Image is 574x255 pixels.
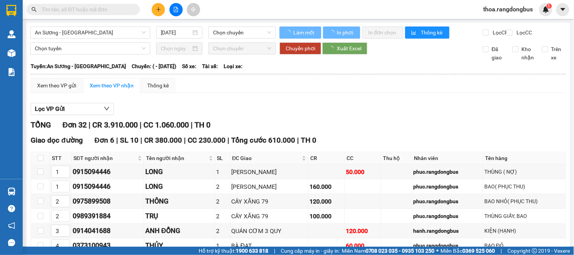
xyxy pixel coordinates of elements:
img: solution-icon [8,68,16,76]
div: THỦY [145,240,214,251]
div: THÔNG [145,196,214,207]
span: CR 380.000 [144,136,182,145]
td: LONG [144,165,215,179]
td: LONG [144,179,215,194]
span: TỔNG [31,120,51,129]
button: file-add [170,3,183,16]
div: [PERSON_NAME] [232,182,307,191]
img: warehouse-icon [8,49,16,57]
span: Miền Bắc [441,247,495,255]
div: 120.000 [346,226,380,236]
div: 2 [216,197,229,206]
td: THỦY [144,238,215,253]
span: | [140,136,142,145]
span: Số xe: [182,62,196,70]
input: 14/08/2025 [161,28,191,37]
td: 0914041688 [72,224,144,238]
td: 0373100943 [72,238,144,253]
div: 2 [216,182,229,191]
th: CC [345,152,381,165]
span: Xuất Excel [337,44,361,53]
span: | [184,136,186,145]
img: warehouse-icon [8,30,16,38]
td: TRỤ [144,209,215,224]
span: search [31,7,37,12]
button: Chuyển phơi [280,42,321,54]
div: KIỆN (HẠNH) [484,227,565,235]
span: CC 230.000 [188,136,226,145]
span: Tài xế: [202,62,218,70]
span: thoa.rangdongbus [478,5,539,14]
span: Chọn tuyến [35,43,146,54]
span: | [227,136,229,145]
strong: 1900 633 818 [236,248,268,254]
span: CR 3.910.000 [92,120,138,129]
div: phuc.rangdongbus [414,168,482,176]
div: 0975899508 [73,196,143,207]
button: Lọc VP Gửi [31,103,114,115]
td: 0975899508 [72,194,144,209]
span: ⚪️ [437,249,439,252]
div: Xem theo VP nhận [90,81,134,90]
div: phuc.rangdongbus [414,197,482,205]
span: file-add [173,7,179,12]
img: icon-new-feature [543,6,549,13]
div: [PERSON_NAME] [232,167,307,177]
button: Xuất Excel [322,42,367,54]
span: Chọn chuyến [213,27,271,38]
span: Đơn 6 [95,136,115,145]
span: ĐC Giao [232,154,301,162]
div: 0989391884 [73,211,143,221]
b: Tuyến: An Sương - [GEOGRAPHIC_DATA] [31,63,126,69]
td: 0989391884 [72,209,144,224]
div: 0373100943 [73,240,143,251]
input: Chọn ngày [161,44,191,53]
div: 1 [216,167,229,177]
div: 0915094446 [73,181,143,192]
div: 1 [216,241,229,250]
span: | [191,120,193,129]
span: | [297,136,299,145]
div: 0915094446 [73,166,143,177]
span: loading [286,30,292,35]
div: phuc.rangdongbus [414,212,482,220]
span: copyright [532,248,537,253]
span: message [8,239,15,246]
span: Tên người nhận [146,154,207,162]
span: caret-down [560,6,566,13]
span: Trên xe [548,45,566,62]
span: Lọc CC [514,28,534,37]
div: LONG [145,166,214,177]
div: THÙNG ( NỢ) [484,168,565,176]
div: CÂY XĂNG 79 [232,197,307,206]
span: loading [328,46,337,51]
span: | [274,247,275,255]
div: BAO ĐỎ [484,241,565,250]
div: 120.000 [310,197,343,206]
td: 0915094446 [72,165,144,179]
span: Làm mới [293,28,315,37]
div: Thống kê [147,81,169,90]
div: 60.000 [346,241,380,250]
div: TRỤ [145,211,214,221]
button: bar-chartThống kê [405,26,450,39]
span: | [116,136,118,145]
div: LONG [145,181,214,192]
span: CC 1.060.000 [143,120,189,129]
div: BÀ ĐẠT [232,241,307,250]
div: ANH ĐỒNG [145,225,214,236]
span: Chọn chuyến [213,43,271,54]
button: In phơi [323,26,360,39]
input: Tìm tên, số ĐT hoặc mã đơn [42,5,131,14]
button: caret-down [556,3,569,16]
span: SĐT người nhận [73,154,136,162]
span: TH 0 [301,136,316,145]
span: In phơi [337,28,354,37]
span: SL 10 [120,136,138,145]
div: 160.000 [310,182,343,191]
div: 50.000 [346,167,380,177]
div: BAO( PHỤC THU) [484,182,565,191]
div: 0914041688 [73,225,143,236]
button: plus [152,3,165,16]
span: Tổng cước 610.000 [231,136,295,145]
